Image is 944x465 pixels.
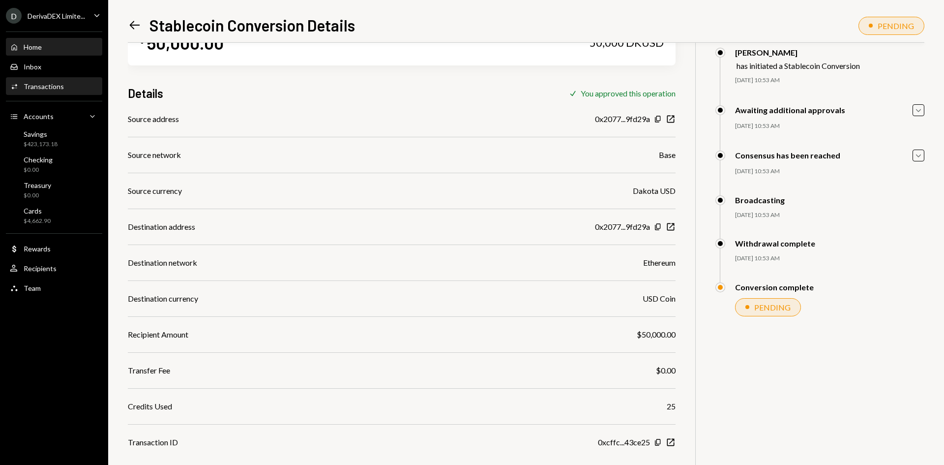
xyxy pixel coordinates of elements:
div: USD Coin [643,293,676,305]
div: Transactions [24,82,64,91]
div: Accounts [24,112,54,121]
div: Cards [24,207,51,215]
div: Team [24,284,41,292]
div: Home [24,43,42,51]
div: Savings [24,130,58,138]
div: Withdrawal complete [735,239,815,248]
div: $4,662.90 [24,217,51,225]
a: Rewards [6,240,102,257]
div: Dakota USD [633,185,676,197]
a: Inbox [6,58,102,75]
a: Savings$423,173.18 [6,127,102,151]
div: $423,173.18 [24,140,58,149]
a: Team [6,279,102,297]
div: Treasury [24,181,51,189]
div: D [6,8,22,24]
div: Base [659,149,676,161]
div: Broadcasting [735,195,785,205]
div: Destination currency [128,293,198,305]
div: [DATE] 10:53 AM [735,211,924,219]
div: $0.00 [24,166,53,174]
div: DerivaDEX Limite... [28,12,85,20]
a: Home [6,38,102,56]
div: Source network [128,149,181,161]
div: Recipients [24,264,57,273]
div: $0.00 [24,191,51,200]
a: Transactions [6,77,102,95]
div: Recipient Amount [128,329,188,341]
div: Destination network [128,257,197,269]
div: Transfer Fee [128,365,170,376]
div: [DATE] 10:53 AM [735,76,924,85]
div: Checking [24,155,53,164]
div: 0xcffc...43ce25 [598,436,650,448]
div: PENDING [754,303,791,312]
div: [DATE] 10:53 AM [735,254,924,263]
div: Source address [128,113,179,125]
a: Recipients [6,259,102,277]
div: Consensus has been reached [735,151,840,160]
div: [DATE] 10:53 AM [735,167,924,176]
div: You approved this operation [581,89,676,98]
div: Transaction ID [128,436,178,448]
div: [PERSON_NAME] [735,48,860,57]
div: 25 [667,401,676,412]
div: Credits Used [128,401,172,412]
a: Cards$4,662.90 [6,204,102,227]
div: $0.00 [656,365,676,376]
div: Conversion complete [735,282,814,292]
div: Awaiting additional approvals [735,105,845,115]
a: Treasury$0.00 [6,178,102,202]
div: Destination address [128,221,195,233]
div: Rewards [24,245,51,253]
div: 0x2077...9fd29a [595,221,650,233]
div: PENDING [878,21,914,31]
div: [DATE] 10:53 AM [735,122,924,130]
div: Inbox [24,62,41,71]
h3: Details [128,85,163,101]
h1: Stablecoin Conversion Details [149,15,355,35]
a: Accounts [6,107,102,125]
div: has initiated a Stablecoin Conversion [737,61,860,70]
div: Ethereum [643,257,676,269]
div: Source currency [128,185,182,197]
div: 0x2077...9fd29a [595,113,650,125]
a: Checking$0.00 [6,153,102,176]
div: $50,000.00 [637,329,676,341]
